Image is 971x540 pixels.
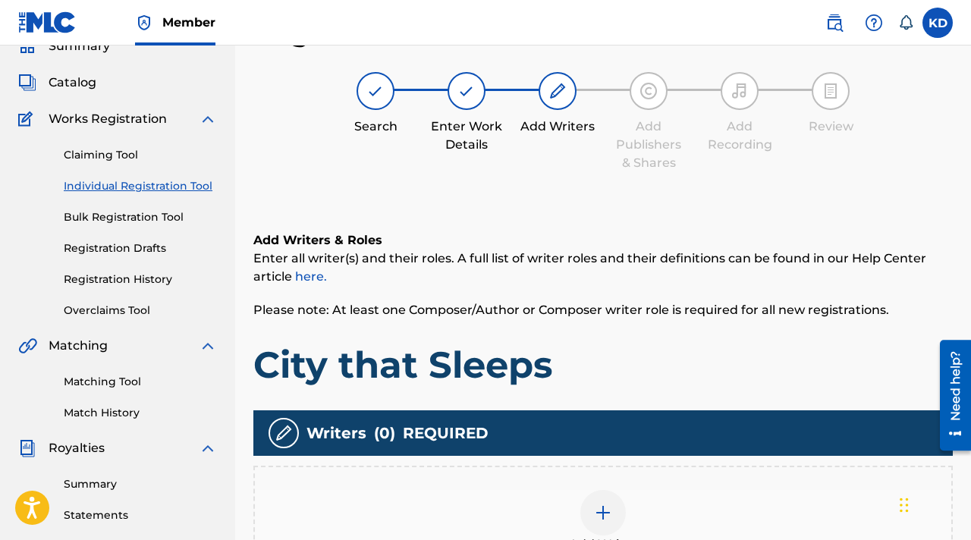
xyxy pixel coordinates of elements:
[18,37,110,55] a: SummarySummary
[64,405,217,421] a: Match History
[64,147,217,163] a: Claiming Tool
[49,37,110,55] span: Summary
[548,82,567,100] img: step indicator icon for Add Writers
[162,14,215,31] span: Member
[338,118,413,136] div: Search
[64,476,217,492] a: Summary
[64,374,217,390] a: Matching Tool
[865,14,883,32] img: help
[135,14,153,32] img: Top Rightsholder
[822,82,840,100] img: step indicator icon for Review
[253,251,926,284] span: Enter all writer(s) and their roles. A full list of writer roles and their definitions can be fou...
[253,231,953,250] h6: Add Writers & Roles
[199,439,217,457] img: expand
[374,422,395,444] span: ( 0 )
[64,272,217,287] a: Registration History
[275,424,293,442] img: writers
[639,82,658,100] img: step indicator icon for Add Publishers & Shares
[900,482,909,528] div: Drag
[18,439,36,457] img: Royalties
[199,337,217,355] img: expand
[825,14,844,32] img: search
[18,11,77,33] img: MLC Logo
[64,303,217,319] a: Overclaims Tool
[611,118,687,172] div: Add Publishers & Shares
[18,337,37,355] img: Matching
[64,178,217,194] a: Individual Registration Tool
[929,334,971,456] iframe: Resource Center
[366,82,385,100] img: step indicator icon for Search
[49,74,96,92] span: Catalog
[731,82,749,100] img: step indicator icon for Add Recording
[403,422,489,444] span: REQUIRED
[429,118,504,154] div: Enter Work Details
[895,467,971,540] iframe: Chat Widget
[306,422,366,444] span: Writers
[594,504,612,522] img: add
[819,8,850,38] a: Public Search
[49,337,108,355] span: Matching
[18,74,96,92] a: CatalogCatalog
[859,8,889,38] div: Help
[457,82,476,100] img: step indicator icon for Enter Work Details
[64,507,217,523] a: Statements
[295,269,327,284] a: here.
[898,15,913,30] div: Notifications
[18,37,36,55] img: Summary
[922,8,953,38] div: User Menu
[49,439,105,457] span: Royalties
[520,118,595,136] div: Add Writers
[793,118,869,136] div: Review
[18,74,36,92] img: Catalog
[253,303,889,317] span: Please note: At least one Composer/Author or Composer writer role is required for all new registr...
[64,240,217,256] a: Registration Drafts
[199,110,217,128] img: expand
[49,110,167,128] span: Works Registration
[18,110,38,128] img: Works Registration
[702,118,778,154] div: Add Recording
[253,342,953,388] h1: City that Sleeps
[64,209,217,225] a: Bulk Registration Tool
